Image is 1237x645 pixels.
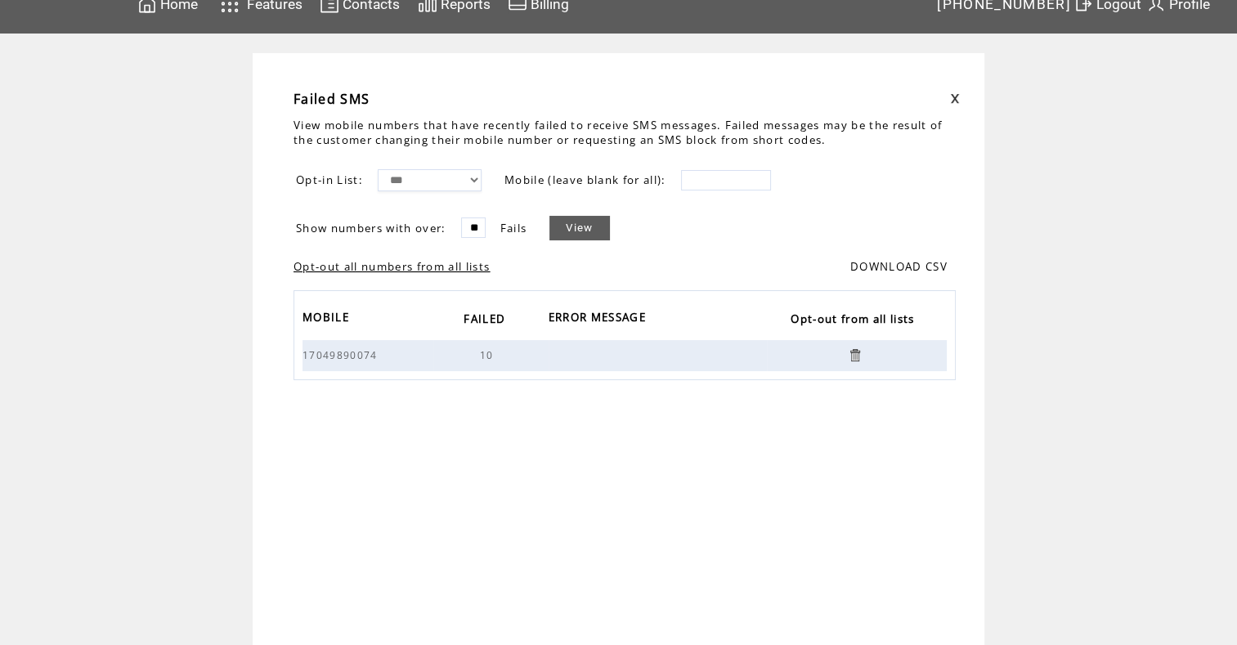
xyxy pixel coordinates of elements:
[791,307,918,334] span: Opt-out from all lists
[303,348,382,362] span: 17049890074
[294,118,943,147] span: View mobile numbers that have recently failed to receive SMS messages. Failed messages may be the...
[294,259,490,274] span: Opt-out all these failed numbers from all your lists
[464,313,513,325] a: FAILED
[480,348,498,362] span: 10
[294,262,490,272] a: Opt-out all numbers from all lists
[850,259,948,274] a: DOWNLOAD CSV
[296,172,363,187] span: Opt-in List:
[504,172,666,187] span: Mobile (leave blank for all):
[847,347,863,363] a: Click to opt-out from all lists
[296,221,446,235] span: Show numbers with over:
[549,216,609,240] a: View
[294,90,370,108] span: Failed SMS
[303,306,357,333] a: MOBILE
[464,307,509,334] span: FAILED
[549,306,654,333] a: ERROR MESSAGE
[303,306,353,333] span: MOBILE
[549,306,650,333] span: ERROR MESSAGE
[500,221,527,235] span: Fails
